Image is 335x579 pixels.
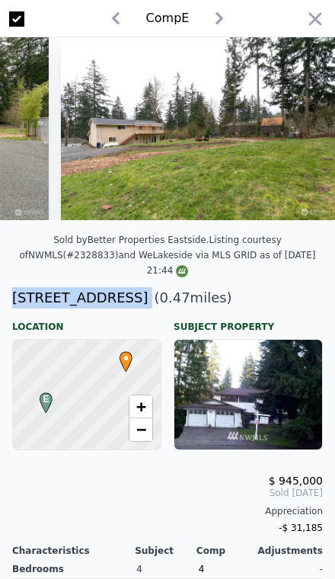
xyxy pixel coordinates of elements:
div: E [36,392,45,401]
div: Location [12,309,161,333]
div: Subject Property [174,309,323,333]
div: Sold by Better Properties Eastside . [53,235,209,245]
div: Comp E [146,9,190,27]
span: ( miles) [148,287,231,309]
div: Comp [196,545,258,557]
span: 0.47 [160,289,190,305]
div: [STREET_ADDRESS] [12,287,148,309]
span: 4 [199,564,205,574]
div: Appreciation [12,505,323,517]
span: $ 945,000 [269,475,323,487]
span: E [36,392,56,406]
div: - [260,560,323,579]
div: • [116,351,125,360]
div: Characteristics [12,545,135,557]
div: Bedrooms [12,560,136,579]
a: Zoom out [129,418,152,441]
span: -$ 31,185 [279,523,323,533]
span: − [136,420,146,439]
span: • [116,347,136,369]
div: Adjustments [258,545,323,557]
div: Listing courtesy of NWMLS (#2328833) and WeLakeside via MLS GRID as of [DATE] 21:44 [20,235,316,276]
div: 4 [136,560,199,579]
img: Property Img [61,37,335,220]
div: Subject [135,545,196,557]
span: Sold [DATE] [12,487,323,499]
span: + [136,397,146,416]
img: NWMLS Logo [176,265,188,277]
a: Zoom in [129,395,152,418]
